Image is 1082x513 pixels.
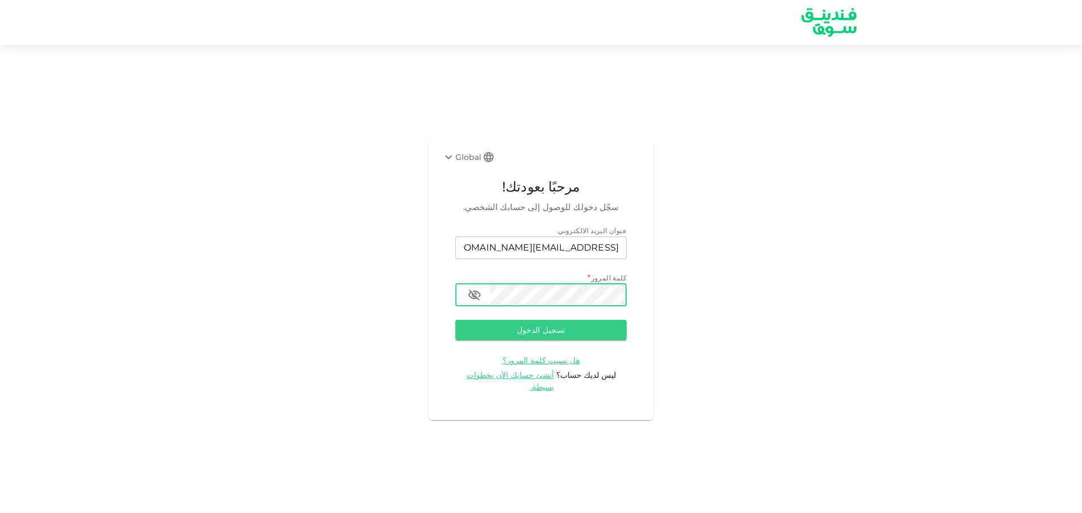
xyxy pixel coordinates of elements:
span: ليس لديك حساب؟ [556,370,616,380]
span: عنوان البريد الالكتروني [558,226,627,235]
input: email [455,237,627,259]
span: كلمة المرور [591,274,627,282]
span: سجّل دخولك للوصول إلى حسابك الشخصي. [455,200,627,214]
a: هل نسيت كلمة المرور؟ [503,355,580,365]
span: أنشئ حسابك الآن بخطوات بسيطة. [467,370,555,392]
input: password [490,284,627,306]
div: Global [442,150,481,164]
a: logo [796,1,862,44]
button: تسجيل الدخول [455,320,627,340]
img: logo [787,1,871,44]
span: مرحبًا بعودتك! [455,176,627,198]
